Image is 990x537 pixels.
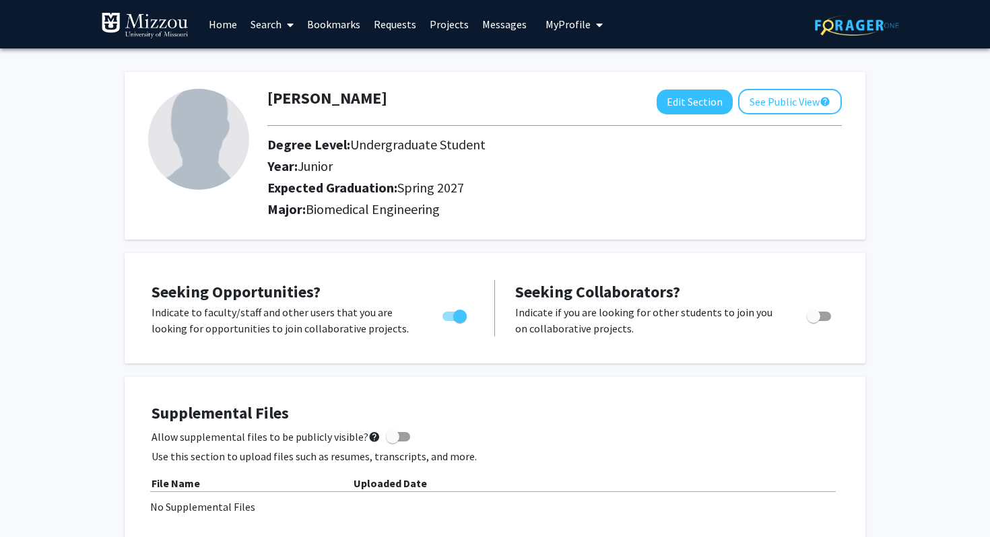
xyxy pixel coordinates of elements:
p: Indicate if you are looking for other students to join you on collaborative projects. [515,304,781,336]
div: Toggle [437,304,474,324]
h1: [PERSON_NAME] [267,89,387,108]
h2: Major: [267,201,842,217]
a: Requests [367,1,423,48]
img: Profile Picture [148,89,249,190]
h2: Year: [267,158,788,174]
mat-icon: help [820,94,830,110]
button: See Public View [738,89,842,114]
button: Edit Section [657,89,733,114]
h2: Expected Graduation: [267,180,788,196]
div: No Supplemental Files [150,499,840,515]
p: Indicate to faculty/staff and other users that you are looking for opportunities to join collabor... [152,304,417,336]
iframe: Chat [10,476,57,527]
img: ForagerOne Logo [815,15,899,36]
span: Allow supplemental files to be publicly visible? [152,429,381,445]
h2: Degree Level: [267,137,788,153]
div: Toggle [801,304,838,324]
h4: Supplemental Files [152,404,838,423]
span: Junior [298,157,333,174]
mat-icon: help [368,429,381,445]
b: File Name [152,476,200,490]
p: Use this section to upload files such as resumes, transcripts, and more. [152,448,838,464]
span: Spring 2027 [397,179,464,196]
img: University of Missouri Logo [101,12,189,39]
span: My Profile [546,17,591,31]
a: Projects [423,1,475,48]
a: Bookmarks [300,1,367,48]
b: Uploaded Date [354,476,427,490]
a: Home [202,1,244,48]
a: Search [244,1,300,48]
span: Undergraduate Student [350,136,486,153]
span: Biomedical Engineering [306,201,440,217]
span: Seeking Collaborators? [515,281,680,302]
a: Messages [475,1,533,48]
span: Seeking Opportunities? [152,281,321,302]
